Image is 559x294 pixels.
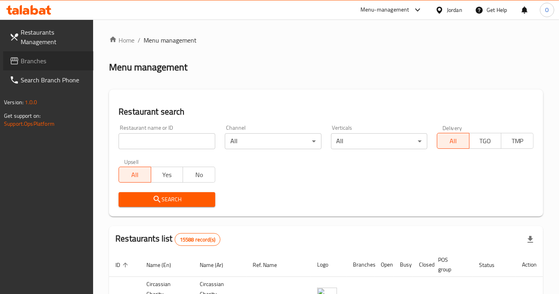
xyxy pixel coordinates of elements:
[119,192,215,207] button: Search
[146,260,181,270] span: Name (En)
[200,260,234,270] span: Name (Ar)
[473,135,499,147] span: TGO
[151,167,183,183] button: Yes
[115,260,130,270] span: ID
[3,23,93,51] a: Restaurants Management
[360,5,409,15] div: Menu-management
[253,260,288,270] span: Ref. Name
[109,61,187,74] h2: Menu management
[175,233,220,246] div: Total records count
[3,70,93,90] a: Search Branch Phone
[122,169,148,181] span: All
[109,35,134,45] a: Home
[138,35,140,45] li: /
[119,167,151,183] button: All
[3,51,93,70] a: Branches
[183,167,215,183] button: No
[393,253,413,277] th: Busy
[347,253,374,277] th: Branches
[413,253,432,277] th: Closed
[516,253,543,277] th: Action
[154,169,180,181] span: Yes
[21,27,87,47] span: Restaurants Management
[504,135,530,147] span: TMP
[331,133,428,149] div: All
[4,97,23,107] span: Version:
[186,169,212,181] span: No
[25,97,37,107] span: 1.0.0
[374,253,393,277] th: Open
[225,133,321,149] div: All
[109,35,543,45] nav: breadcrumb
[21,56,87,66] span: Branches
[442,125,462,130] label: Delivery
[144,35,197,45] span: Menu management
[115,233,220,246] h2: Restaurants list
[545,6,549,14] span: O
[311,253,347,277] th: Logo
[479,260,505,270] span: Status
[124,159,139,164] label: Upsell
[4,119,55,129] a: Support.OpsPlatform
[21,75,87,85] span: Search Branch Phone
[175,236,220,243] span: 15588 record(s)
[469,133,502,149] button: TGO
[438,255,463,274] span: POS group
[4,111,41,121] span: Get support on:
[521,230,540,249] div: Export file
[501,133,534,149] button: TMP
[437,133,469,149] button: All
[125,195,209,204] span: Search
[119,133,215,149] input: Search for restaurant name or ID..
[119,106,534,118] h2: Restaurant search
[440,135,466,147] span: All
[447,6,462,14] div: Jordan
